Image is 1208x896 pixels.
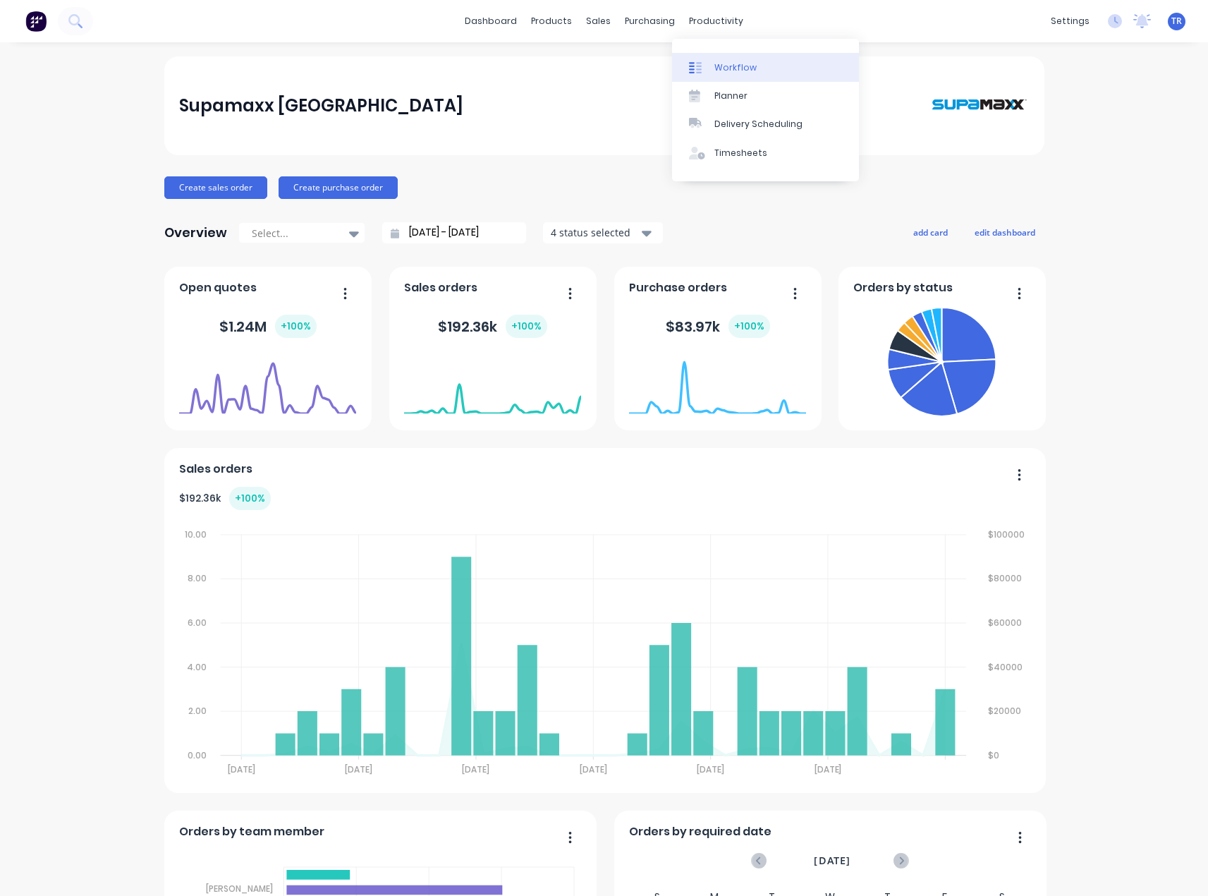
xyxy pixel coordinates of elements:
a: Planner [672,82,859,110]
a: Timesheets [672,139,859,167]
div: $ 1.24M [219,315,317,338]
div: Supamaxx [GEOGRAPHIC_DATA] [179,92,463,120]
tspan: 4.00 [187,661,207,673]
tspan: $20000 [989,705,1023,717]
tspan: [DATE] [580,763,608,775]
a: Workflow [672,53,859,81]
div: 4 status selected [551,225,640,240]
span: TR [1171,15,1182,28]
tspan: $0 [989,749,1001,761]
tspan: $100000 [989,528,1026,540]
div: + 100 % [229,487,271,510]
div: products [524,11,579,32]
div: Overview [164,219,227,247]
div: productivity [682,11,750,32]
div: $ 192.36k [179,487,271,510]
tspan: [DATE] [346,763,373,775]
div: Delivery Scheduling [714,118,803,131]
div: + 100 % [275,315,317,338]
button: Create sales order [164,176,267,199]
tspan: [DATE] [697,763,725,775]
button: 4 status selected [543,222,663,243]
div: Workflow [714,61,757,74]
tspan: [DATE] [463,763,490,775]
span: Orders by team member [179,823,324,840]
div: $ 192.36k [438,315,547,338]
tspan: 8.00 [188,572,207,584]
span: Orders by status [853,279,953,296]
tspan: 0.00 [188,749,207,761]
span: Orders by required date [629,823,771,840]
img: Factory [25,11,47,32]
button: edit dashboard [965,223,1044,241]
tspan: $40000 [989,661,1024,673]
tspan: 10.00 [185,528,207,540]
div: + 100 % [506,315,547,338]
a: Delivery Scheduling [672,110,859,138]
span: [DATE] [814,853,850,868]
tspan: [DATE] [815,763,843,775]
tspan: [PERSON_NAME] [206,883,273,895]
tspan: 6.00 [188,617,207,629]
tspan: $60000 [989,617,1023,629]
tspan: [DATE] [228,763,255,775]
div: purchasing [618,11,682,32]
tspan: 2.00 [188,705,207,717]
div: Planner [714,90,748,102]
div: Timesheets [714,147,767,159]
span: Open quotes [179,279,257,296]
div: + 100 % [728,315,770,338]
span: Sales orders [404,279,477,296]
img: Supamaxx Australia [930,71,1029,140]
a: dashboard [458,11,524,32]
div: $ 83.97k [666,315,770,338]
button: Create purchase order [279,176,398,199]
span: Purchase orders [629,279,727,296]
div: sales [579,11,618,32]
div: settings [1044,11,1097,32]
tspan: $80000 [989,572,1023,584]
button: add card [904,223,957,241]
